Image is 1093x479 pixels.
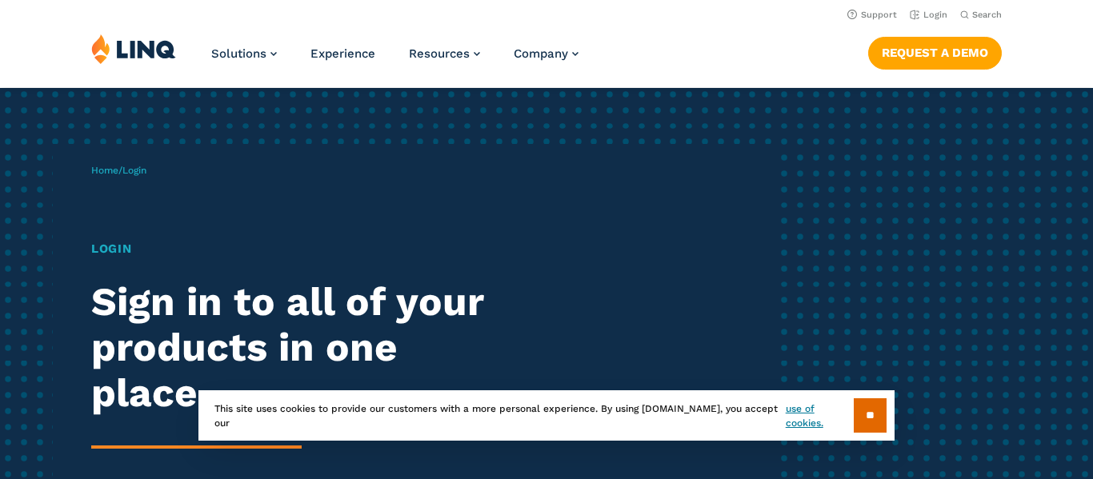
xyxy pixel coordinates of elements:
[211,46,277,61] a: Solutions
[514,46,568,61] span: Company
[868,37,1002,69] a: Request a Demo
[91,165,146,176] span: /
[514,46,579,61] a: Company
[847,10,897,20] a: Support
[972,10,1002,20] span: Search
[868,34,1002,69] nav: Button Navigation
[910,10,947,20] a: Login
[960,9,1002,21] button: Open Search Bar
[786,401,854,430] a: use of cookies.
[198,390,895,441] div: This site uses cookies to provide our customers with a more personal experience. By using [DOMAIN...
[211,46,266,61] span: Solutions
[211,34,579,86] nav: Primary Navigation
[91,165,118,176] a: Home
[310,46,375,61] a: Experience
[122,165,146,176] span: Login
[91,279,512,415] h2: Sign in to all of your products in one place.
[91,240,512,258] h1: Login
[91,34,176,64] img: LINQ | K‑12 Software
[409,46,470,61] span: Resources
[409,46,480,61] a: Resources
